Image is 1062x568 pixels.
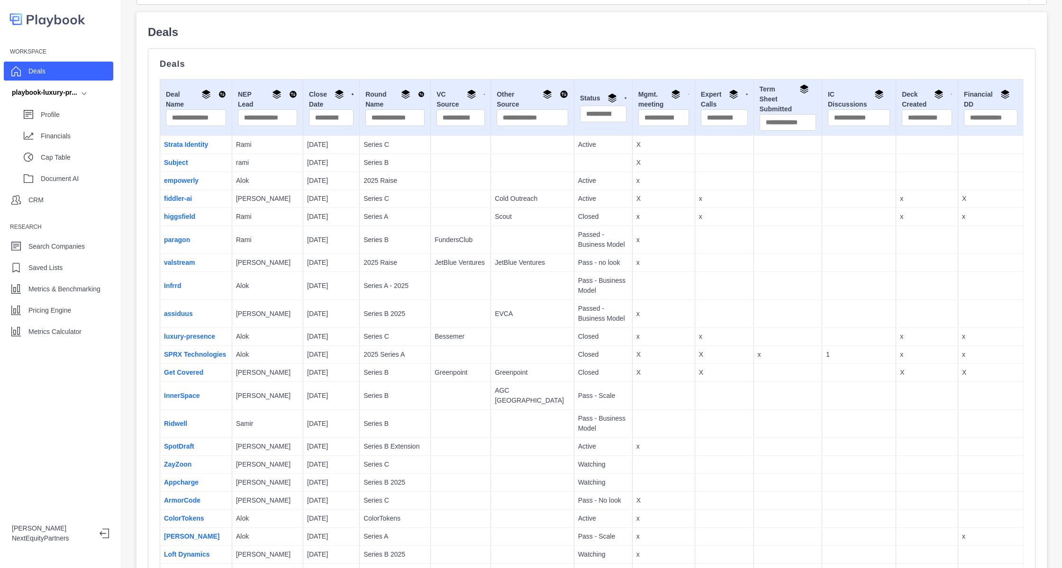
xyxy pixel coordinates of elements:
p: Series C [363,194,427,204]
img: Sort [560,90,568,99]
a: Get Covered [164,369,203,376]
p: Scout [495,212,570,222]
p: [DATE] [307,332,355,342]
p: [DATE] [307,350,355,360]
p: Rami [236,235,299,245]
p: Active [578,194,628,204]
img: Sort [418,90,425,99]
img: Group By [799,84,809,94]
p: X [962,368,1019,378]
p: Series B [363,235,427,245]
p: Series C [363,496,427,505]
img: Group By [934,90,944,99]
p: Deals [28,66,45,76]
p: ColorTokens [363,514,427,523]
p: [DATE] [307,309,355,319]
div: VC Source [436,90,485,109]
p: [DATE] [307,550,355,559]
img: Group By [401,90,410,99]
p: [DATE] [307,158,355,168]
p: [PERSON_NAME] [236,460,299,469]
p: [DATE] [307,194,355,204]
p: CRM [28,195,44,205]
img: Sort [289,90,297,99]
p: JetBlue Ventures [495,258,570,268]
a: Strata Identity [164,141,208,148]
p: Alok [236,514,299,523]
p: 2025 Raise [363,176,427,186]
p: x [900,332,954,342]
img: Group By [608,93,617,103]
p: X [636,140,691,150]
p: [DATE] [307,281,355,291]
p: Bessemer [435,332,487,342]
p: X [962,194,1019,204]
img: Sort [746,90,747,99]
p: [PERSON_NAME] [236,496,299,505]
p: Series B 2025 [363,309,427,319]
a: SPRX Technologies [164,351,226,358]
img: Group By [729,90,738,99]
a: ArmorCode [164,496,200,504]
a: empowerly [164,177,199,184]
p: rami [236,158,299,168]
p: Pass - Scale [578,532,628,541]
a: paragon [164,236,190,243]
p: Deals [160,60,1024,68]
p: Active [578,514,628,523]
p: Metrics Calculator [28,327,82,337]
a: Infrrd [164,282,182,289]
p: x [636,309,691,319]
p: Metrics & Benchmarking [28,284,100,294]
p: x [758,350,818,360]
a: fiddler-ai [164,195,192,202]
p: Passed - Business Model [578,304,628,324]
p: Deals [148,24,1035,41]
p: Series A [363,212,427,222]
p: X [699,368,750,378]
p: Active [578,176,628,186]
p: x [699,332,750,342]
p: x [636,235,691,245]
p: Series B [363,391,427,401]
p: Series B [363,368,427,378]
p: Search Companies [28,242,85,252]
div: Close Date [309,90,354,109]
p: Pass - no look [578,258,628,268]
img: Group By [335,90,344,99]
p: Passed - Business Model [578,230,628,250]
p: x [636,212,691,222]
p: x [699,212,750,222]
p: Closed [578,212,628,222]
img: Group By [467,90,476,99]
p: [PERSON_NAME] [236,368,299,378]
div: Other Source [497,90,568,109]
p: Document AI [41,174,113,184]
div: Round Name [365,90,425,109]
p: [DATE] [307,258,355,268]
p: AGC [GEOGRAPHIC_DATA] [495,386,570,406]
p: [DATE] [307,235,355,245]
p: [DATE] [307,368,355,378]
img: logo-colored [9,9,85,29]
p: [DATE] [307,460,355,469]
img: Sort [484,90,485,99]
p: NextEquityPartners [12,533,92,543]
img: Group By [201,90,211,99]
p: Closed [578,368,628,378]
p: x [636,442,691,451]
p: Profile [41,110,113,120]
p: 2025 Raise [363,258,427,268]
p: x [900,212,954,222]
p: Series A - 2025 [363,281,427,291]
div: Status [580,93,626,106]
p: Alok [236,332,299,342]
p: x [636,258,691,268]
p: x [900,194,954,204]
img: Sort DESC [352,90,354,99]
div: Deck Created [902,90,952,109]
p: x [962,212,1019,222]
p: Cold Outreach [495,194,570,204]
img: Sort [218,90,226,99]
